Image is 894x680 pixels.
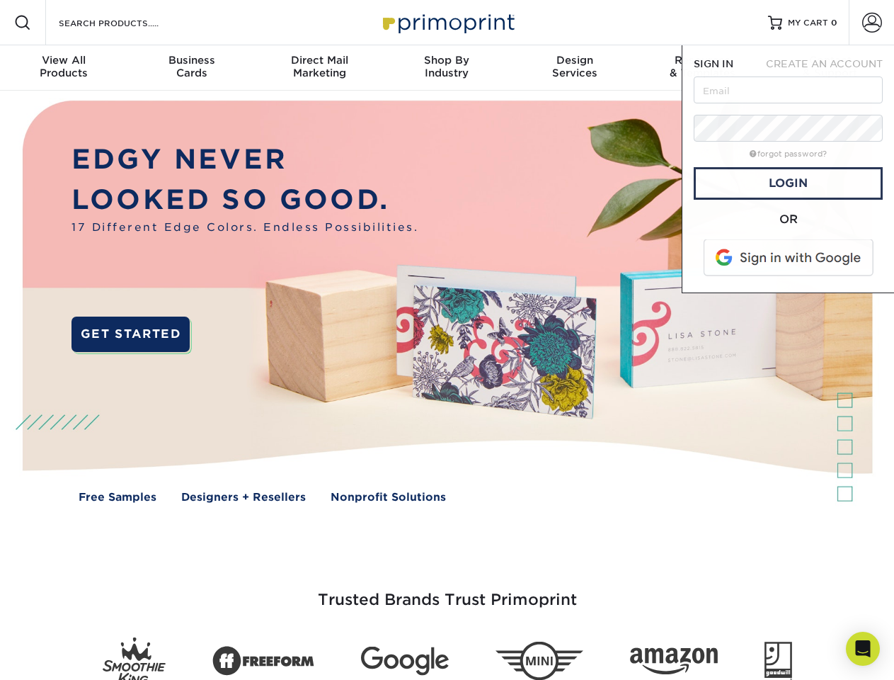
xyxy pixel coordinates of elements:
[750,149,827,159] a: forgot password?
[79,489,156,506] a: Free Samples
[630,648,718,675] img: Amazon
[694,58,733,69] span: SIGN IN
[71,317,190,352] a: GET STARTED
[638,54,766,79] div: & Templates
[57,14,195,31] input: SEARCH PRODUCTS.....
[4,637,120,675] iframe: Google Customer Reviews
[764,642,792,680] img: Goodwill
[511,54,638,67] span: Design
[383,45,510,91] a: Shop ByIndustry
[71,180,418,220] p: LOOKED SO GOOD.
[127,54,255,79] div: Cards
[256,45,383,91] a: Direct MailMarketing
[694,167,883,200] a: Login
[383,54,510,79] div: Industry
[127,54,255,67] span: Business
[638,45,766,91] a: Resources& Templates
[788,17,828,29] span: MY CART
[846,632,880,666] div: Open Intercom Messenger
[33,557,861,626] h3: Trusted Brands Trust Primoprint
[71,220,418,236] span: 17 Different Edge Colors. Endless Possibilities.
[71,140,418,180] p: EDGY NEVER
[766,58,883,69] span: CREATE AN ACCOUNT
[831,18,837,28] span: 0
[694,211,883,228] div: OR
[694,76,883,103] input: Email
[377,7,518,38] img: Primoprint
[256,54,383,67] span: Direct Mail
[511,45,638,91] a: DesignServices
[361,647,449,676] img: Google
[181,489,306,506] a: Designers + Resellers
[256,54,383,79] div: Marketing
[331,489,446,506] a: Nonprofit Solutions
[383,54,510,67] span: Shop By
[638,54,766,67] span: Resources
[127,45,255,91] a: BusinessCards
[511,54,638,79] div: Services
